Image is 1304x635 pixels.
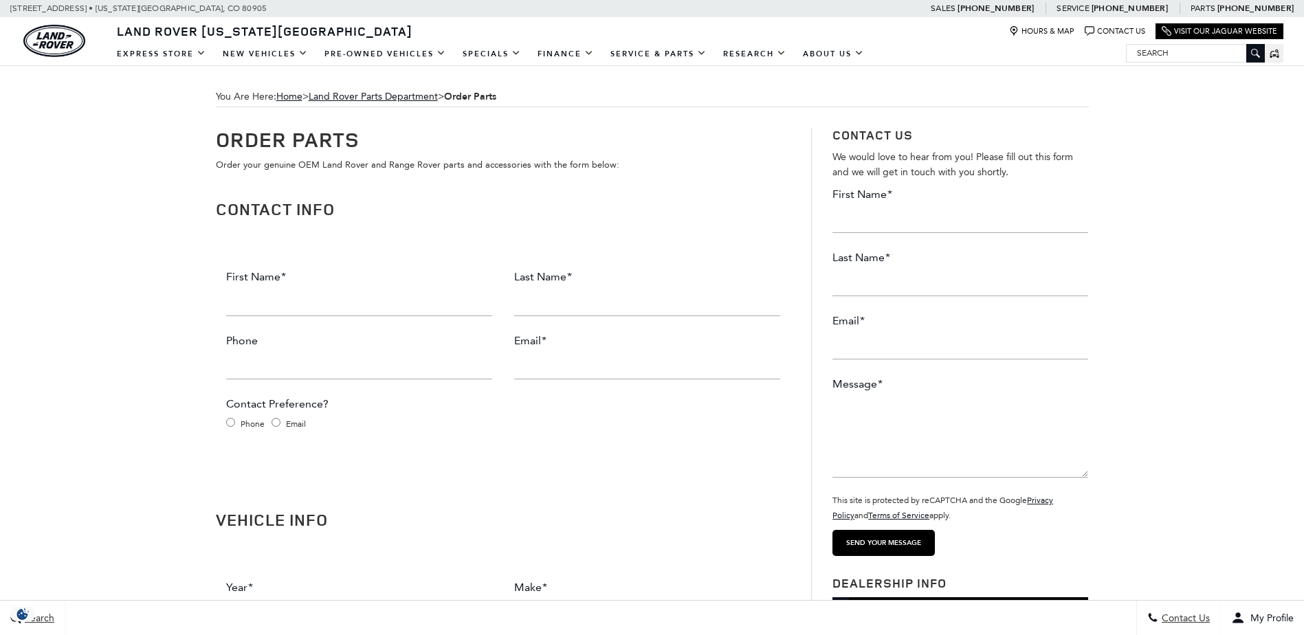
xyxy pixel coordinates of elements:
label: Phone [241,416,265,432]
div: Breadcrumbs [216,87,1089,107]
img: Land Rover [23,25,85,57]
a: [STREET_ADDRESS] • [US_STATE][GEOGRAPHIC_DATA], CO 80905 [10,3,267,13]
a: Research [715,42,795,66]
a: Hours & Map [1009,26,1074,36]
label: Email [832,313,865,328]
h3: Contact Us [832,128,1088,143]
label: Contact Preference? [226,397,329,412]
a: Contact Us [1085,26,1145,36]
span: > [276,91,496,102]
a: [PHONE_NUMBER] [1217,3,1294,14]
span: You Are Here: [216,87,1089,107]
label: Make [514,580,547,595]
label: Phone [226,333,258,348]
span: Land Rover [US_STATE][GEOGRAPHIC_DATA] [117,23,412,39]
a: Finance [529,42,602,66]
a: Visit Our Jaguar Website [1162,26,1277,36]
a: Service & Parts [602,42,715,66]
label: Email [286,416,306,432]
span: Contact Us [1158,612,1210,624]
p: Order your genuine OEM Land Rover and Range Rover parts and accessories with the form below: [216,157,791,172]
label: Year [226,580,253,595]
a: Pre-Owned Vehicles [316,42,454,66]
label: Last Name [514,269,572,285]
h3: Dealership Info [832,577,1088,590]
strong: Order Parts [444,90,496,103]
span: Phone Numbers: [832,597,1088,614]
img: Opt-Out Icon [7,607,38,621]
span: Parts [1191,3,1215,13]
a: New Vehicles [214,42,316,66]
a: EXPRESS STORE [109,42,214,66]
a: [PHONE_NUMBER] [958,3,1034,14]
a: land-rover [23,25,85,57]
a: About Us [795,42,872,66]
a: Land Rover Parts Department [309,91,438,102]
input: Send your message [832,530,935,556]
h2: Vehicle Info [216,511,791,528]
span: Sales [931,3,955,13]
span: My Profile [1245,612,1294,624]
label: Email [514,333,546,348]
a: Terms of Service [868,511,929,520]
input: Search [1127,45,1264,61]
h1: Order Parts [216,128,791,151]
label: First Name [832,187,892,202]
button: Open user profile menu [1221,601,1304,635]
span: > [309,91,496,102]
a: Specials [454,42,529,66]
a: Home [276,91,302,102]
h2: Contact Info [216,200,791,218]
section: Click to Open Cookie Consent Modal [7,607,38,621]
span: We would love to hear from you! Please fill out this form and we will get in touch with you shortly. [832,151,1073,178]
a: Land Rover [US_STATE][GEOGRAPHIC_DATA] [109,23,421,39]
nav: Main Navigation [109,42,872,66]
label: Message [832,377,883,392]
label: Last Name [832,250,890,265]
a: [PHONE_NUMBER] [1092,3,1168,14]
span: Service [1057,3,1089,13]
label: First Name [226,269,286,285]
small: This site is protected by reCAPTCHA and the Google and apply. [832,495,1053,520]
